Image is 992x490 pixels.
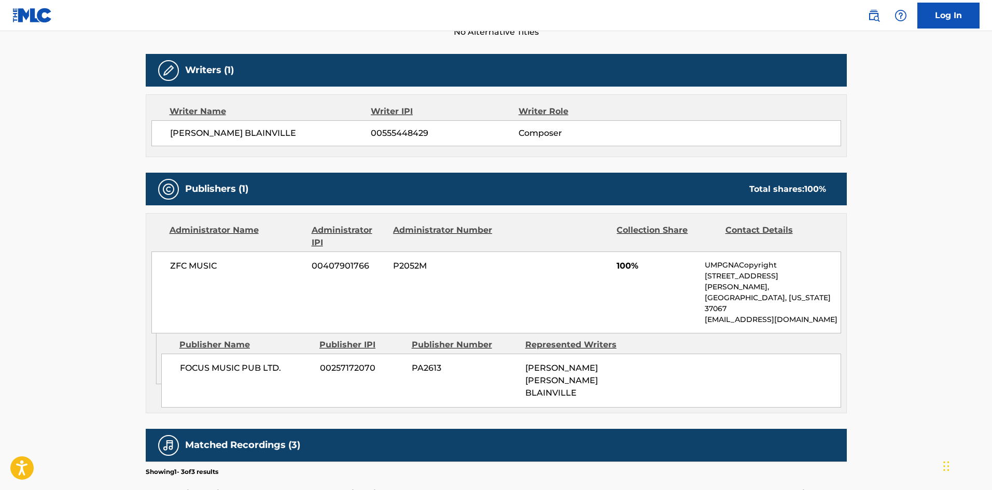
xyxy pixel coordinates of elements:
[320,362,404,374] span: 00257172070
[170,260,304,272] span: ZFC MUSIC
[371,127,518,139] span: 00555448429
[863,5,884,26] a: Public Search
[162,439,175,452] img: Matched Recordings
[519,105,653,118] div: Writer Role
[705,292,840,314] p: [GEOGRAPHIC_DATA], [US_STATE] 37067
[185,183,248,195] h5: Publishers (1)
[749,183,826,195] div: Total shares:
[185,64,234,76] h5: Writers (1)
[371,105,519,118] div: Writer IPI
[319,339,404,351] div: Publisher IPI
[868,9,880,22] img: search
[519,127,653,139] span: Composer
[617,224,717,249] div: Collection Share
[170,105,371,118] div: Writer Name
[170,224,304,249] div: Administrator Name
[525,339,631,351] div: Represented Writers
[617,260,697,272] span: 100%
[393,260,494,272] span: P2052M
[393,224,494,249] div: Administrator Number
[895,9,907,22] img: help
[705,314,840,325] p: [EMAIL_ADDRESS][DOMAIN_NAME]
[180,362,312,374] span: FOCUS MUSIC PUB LTD.
[412,362,518,374] span: PA2613
[525,363,598,398] span: [PERSON_NAME] [PERSON_NAME] BLAINVILLE
[12,8,52,23] img: MLC Logo
[146,26,847,38] span: No Alternative Titles
[725,224,826,249] div: Contact Details
[179,339,312,351] div: Publisher Name
[940,440,992,490] iframe: Chat Widget
[917,3,980,29] a: Log In
[146,467,218,477] p: Showing 1 - 3 of 3 results
[162,183,175,195] img: Publishers
[705,260,840,271] p: UMPGNACopyright
[162,64,175,77] img: Writers
[804,184,826,194] span: 100 %
[185,439,300,451] h5: Matched Recordings (3)
[943,451,949,482] div: Drag
[312,260,385,272] span: 00407901766
[170,127,371,139] span: [PERSON_NAME] BLAINVILLE
[890,5,911,26] div: Help
[312,224,385,249] div: Administrator IPI
[412,339,518,351] div: Publisher Number
[705,271,840,292] p: [STREET_ADDRESS][PERSON_NAME],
